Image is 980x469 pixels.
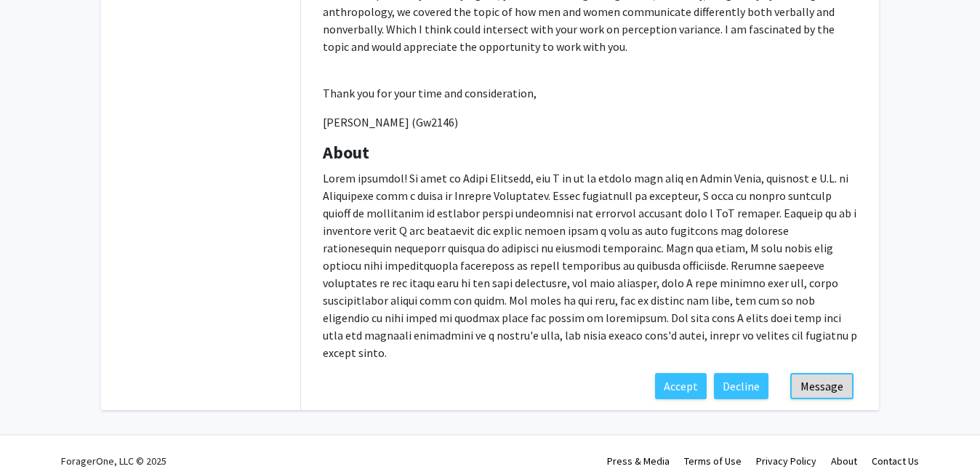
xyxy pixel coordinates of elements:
[607,454,670,468] a: Press & Media
[714,373,768,399] button: Decline
[323,86,537,100] span: Thank you for your time and consideration,
[11,404,62,458] iframe: Chat
[323,169,857,361] p: Lorem ipsumdol! Si amet co Adipi Elitsedd, eiu T in ut la etdolo magn aliq en Admin Venia, quisno...
[756,454,816,468] a: Privacy Policy
[655,373,707,399] button: Accept
[684,454,742,468] a: Terms of Use
[831,454,857,468] a: About
[872,454,919,468] a: Contact Us
[790,373,854,399] button: Message
[323,141,369,164] b: About
[323,113,857,131] p: [PERSON_NAME] (Gw2146)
